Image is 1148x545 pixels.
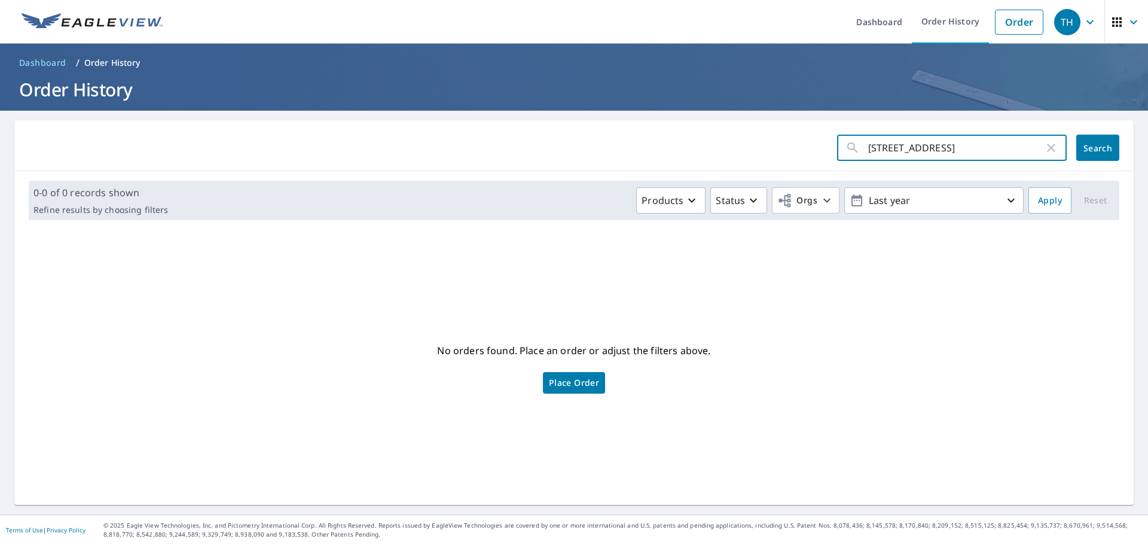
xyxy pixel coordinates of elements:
[1028,187,1071,214] button: Apply
[14,53,1134,72] nav: breadcrumb
[543,372,605,394] a: Place Order
[1054,9,1080,35] div: TH
[14,53,71,72] a: Dashboard
[437,341,710,360] p: No orders found. Place an order or adjust the filters above.
[14,77,1134,102] h1: Order History
[22,13,163,31] img: EV Logo
[76,56,80,70] li: /
[6,526,43,534] a: Terms of Use
[1076,135,1119,161] button: Search
[6,526,86,534] p: |
[995,10,1043,35] a: Order
[549,380,599,386] span: Place Order
[84,57,141,69] p: Order History
[868,131,1044,165] input: Address, Report #, Claim ID, etc.
[103,521,1142,539] p: © 2025 Eagle View Technologies, Inc. and Pictometry International Corp. All Rights Reserved. Repo...
[1038,193,1062,208] span: Apply
[777,193,817,208] span: Orgs
[47,526,86,534] a: Privacy Policy
[864,190,1004,211] p: Last year
[772,187,839,214] button: Orgs
[716,193,745,208] p: Status
[642,193,683,208] p: Products
[1086,142,1110,154] span: Search
[33,205,168,215] p: Refine results by choosing filters
[710,187,767,214] button: Status
[844,187,1024,214] button: Last year
[19,57,66,69] span: Dashboard
[636,187,706,214] button: Products
[33,185,168,200] p: 0-0 of 0 records shown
